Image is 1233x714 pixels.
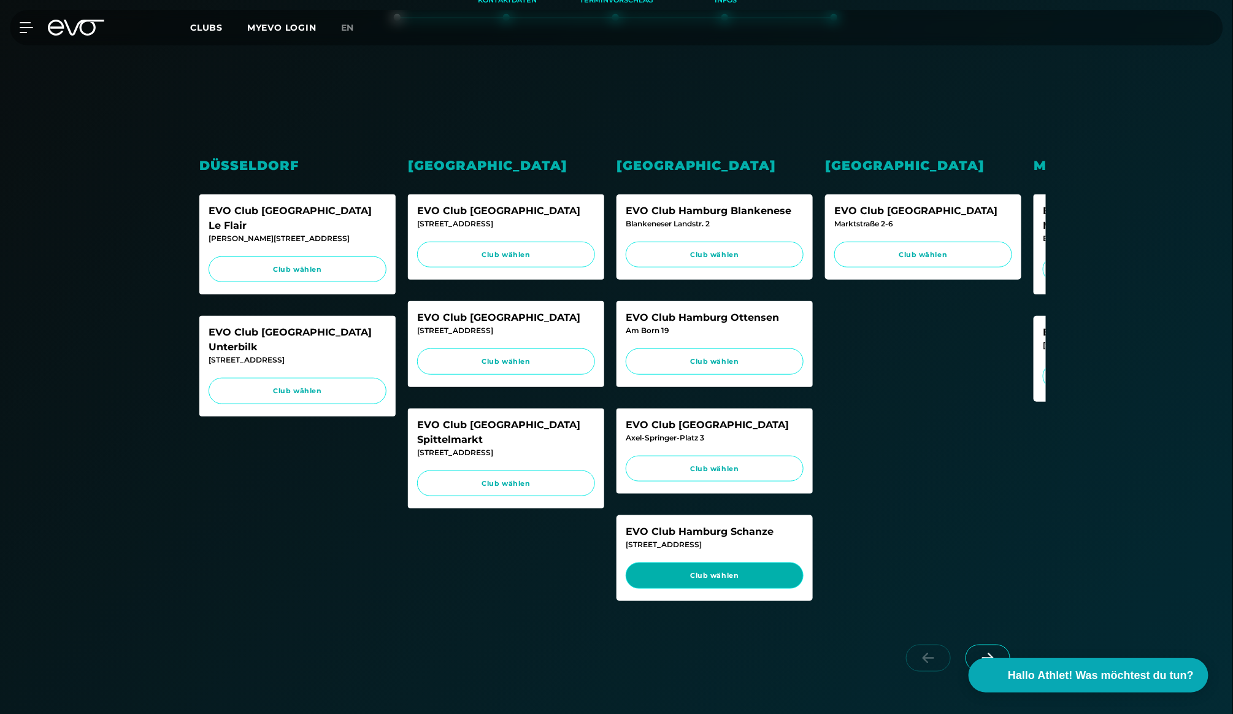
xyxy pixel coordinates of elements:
a: Clubs [190,21,247,33]
div: EVO Club [GEOGRAPHIC_DATA] [417,310,595,325]
span: Club wählen [429,356,583,367]
div: Axel-Springer-Platz 3 [626,432,804,443]
div: [GEOGRAPHIC_DATA] [408,156,604,175]
a: en [341,21,369,35]
div: [PERSON_NAME][STREET_ADDRESS] [209,233,386,244]
div: EVO Club [GEOGRAPHIC_DATA] Spittelmarkt [417,418,595,447]
div: [STREET_ADDRESS] [626,539,804,550]
div: Am Born 19 [626,325,804,336]
a: Club wählen [626,242,804,268]
span: Club wählen [220,264,375,275]
div: EVO Club Hamburg Ottensen [626,310,804,325]
a: Club wählen [209,378,386,404]
div: Briennerstr. 55 [1043,233,1221,244]
div: Blankeneser Landstr. 2 [626,218,804,229]
div: [STREET_ADDRESS] [209,355,386,366]
div: Düsseldorf [199,156,396,175]
div: EVO Club [GEOGRAPHIC_DATA] Maxvorstadt [1043,204,1221,233]
div: EVO Club [GEOGRAPHIC_DATA] [417,204,595,218]
span: Club wählen [429,478,583,489]
div: [GEOGRAPHIC_DATA] [825,156,1021,175]
div: [STREET_ADDRESS] [417,447,595,458]
a: Club wählen [417,470,595,497]
a: Club wählen [834,242,1012,268]
button: Hallo Athlet! Was möchtest du tun? [969,658,1208,693]
div: EVO Club [GEOGRAPHIC_DATA] [834,204,1012,218]
div: München [1034,156,1230,175]
span: Club wählen [846,250,1001,260]
span: Club wählen [637,356,792,367]
a: Club wählen [417,242,595,268]
a: Club wählen [209,256,386,283]
div: [STREET_ADDRESS] [417,218,595,229]
a: Club wählen [417,348,595,375]
div: [STREET_ADDRESS] [417,325,595,336]
span: Club wählen [637,250,792,260]
div: EVO Club München Glockenbach [1043,325,1221,340]
div: EVO Club [GEOGRAPHIC_DATA] [626,418,804,432]
div: [STREET_ADDRESS] [1043,340,1221,351]
a: Club wählen [626,456,804,482]
a: Club wählen [626,348,804,375]
div: EVO Club Hamburg Schanze [626,524,804,539]
span: Clubs [190,22,223,33]
a: MYEVO LOGIN [247,22,317,33]
span: Club wählen [220,386,375,396]
span: Hallo Athlet! Was möchtest du tun? [1008,667,1194,684]
div: EVO Club Hamburg Blankenese [626,204,804,218]
div: EVO Club [GEOGRAPHIC_DATA] Unterbilk [209,325,386,355]
span: en [341,22,355,33]
div: Marktstraße 2-6 [834,218,1012,229]
div: EVO Club [GEOGRAPHIC_DATA] Le Flair [209,204,386,233]
span: Club wählen [637,464,792,474]
a: Club wählen [626,562,804,589]
span: Club wählen [429,250,583,260]
span: Club wählen [637,570,792,581]
div: [GEOGRAPHIC_DATA] [616,156,813,175]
